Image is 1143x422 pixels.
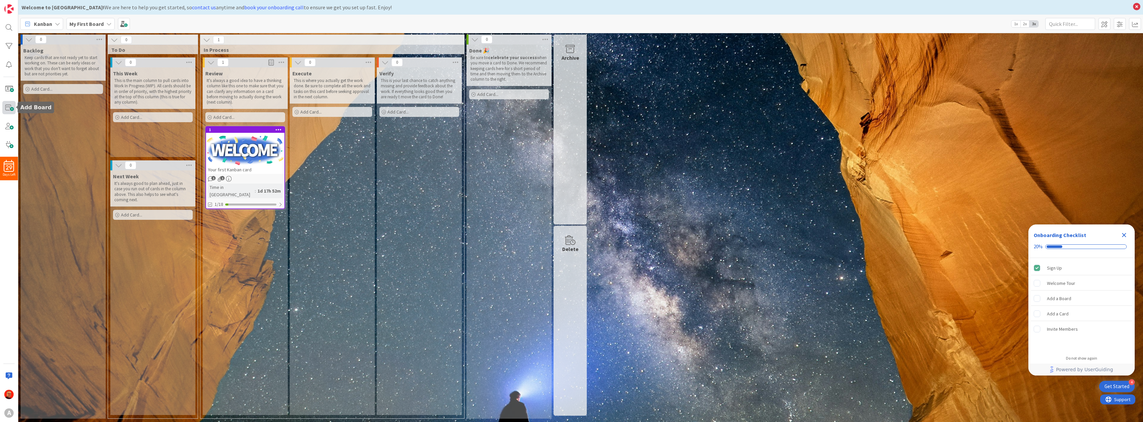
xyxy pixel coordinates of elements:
[294,78,371,100] p: This is where you actually get the work done. Be sure to complete all the work and tasks on this ...
[1031,261,1132,275] div: Sign Up is complete.
[217,58,229,66] span: 1
[562,245,578,253] div: Delete
[255,187,256,195] span: :
[213,114,235,120] span: Add Card...
[562,54,579,62] div: Archive
[34,20,52,28] span: Kanban
[1031,306,1132,321] div: Add a Card is incomplete.
[1020,21,1029,27] span: 2x
[304,58,316,66] span: 0
[1099,381,1135,392] div: Open Get Started checklist, remaining modules: 4
[1031,276,1132,291] div: Welcome Tour is incomplete.
[256,187,282,195] div: 1d 17h 52m
[6,165,12,170] span: 29
[114,181,191,203] p: It's always good to plan ahead, just in case you run out of cards in the column above. This also ...
[292,70,312,77] span: Execute
[1032,364,1131,376] a: Powered by UserGuiding
[1029,21,1038,27] span: 3x
[1047,264,1062,272] div: Sign Up
[111,46,189,53] span: To Do
[113,70,138,77] span: This Week
[121,212,142,218] span: Add Card...
[1028,224,1135,376] div: Checklist Container
[4,390,14,399] img: CP
[1011,21,1020,27] span: 1x
[300,109,322,115] span: Add Card...
[1031,291,1132,306] div: Add a Board is incomplete.
[215,201,223,208] span: 1/18
[1047,295,1071,302] div: Add a Board
[121,36,132,44] span: 0
[1047,325,1078,333] div: Invite Members
[22,4,104,11] b: Welcome to [GEOGRAPHIC_DATA]!
[121,114,142,120] span: Add Card...
[69,21,104,27] b: My First Board
[1034,231,1086,239] div: Onboarding Checklist
[125,161,136,169] span: 0
[23,47,44,54] span: Backlog
[387,109,409,115] span: Add Card...
[1047,279,1075,287] div: Welcome Tour
[1047,310,1069,318] div: Add a Card
[35,36,47,43] span: 0
[391,58,403,66] span: 0
[114,78,191,105] p: This is the main column to pull cards into Work In Progress (WIP). All cards should be in order o...
[205,70,223,77] span: Review
[1045,18,1095,30] input: Quick Filter...
[220,176,225,180] span: 1
[31,86,52,92] span: Add Card...
[469,47,489,54] span: Done 🎉
[1104,383,1129,390] div: Get Started
[207,78,284,105] p: It's always a good idea to have a thinking column like this one to make sure that you can clarify...
[204,46,456,53] span: In Process
[205,126,285,209] a: 1Your first Kanban cardTime in [GEOGRAPHIC_DATA]:1d 17h 52m1/18
[125,58,136,66] span: 0
[14,1,30,9] span: Support
[206,127,284,174] div: 1Your first Kanban card
[22,3,1130,11] div: We are here to help you get started, so anytime and to ensure we get you set up fast. Enjoy!
[20,104,52,111] h5: Add Board
[1028,258,1135,351] div: Checklist items
[4,4,14,14] img: Visit kanbanzone.com
[113,173,139,180] span: Next Week
[488,55,537,60] strong: celebrate your success
[206,127,284,133] div: 1
[1056,366,1113,374] span: Powered by UserGuiding
[1066,356,1097,361] div: Do not show again
[206,165,284,174] div: Your first Kanban card
[211,176,216,180] span: 1
[470,55,548,82] p: Be sure to when you move a card to Done. We recommend keeping cards here for s short period of ti...
[1031,322,1132,336] div: Invite Members is incomplete.
[381,78,458,100] p: This is your last chance to catch anything missing and provide feedback about the work. If everyt...
[25,55,102,77] p: Keep cards that are not ready yet to start working on. These can be early ideas or work that you ...
[1119,230,1129,240] div: Close Checklist
[4,408,14,418] div: A
[213,36,224,44] span: 1
[1028,364,1135,376] div: Footer
[1034,244,1043,250] div: 20%
[1129,379,1135,385] div: 4
[208,184,255,198] div: Time in [GEOGRAPHIC_DATA]
[481,36,492,43] span: 0
[477,91,498,97] span: Add Card...
[244,4,304,11] a: book your onboarding call
[1034,244,1129,250] div: Checklist progress: 20%
[209,127,284,132] div: 1
[192,4,216,11] a: contact us
[379,70,394,77] span: Verify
